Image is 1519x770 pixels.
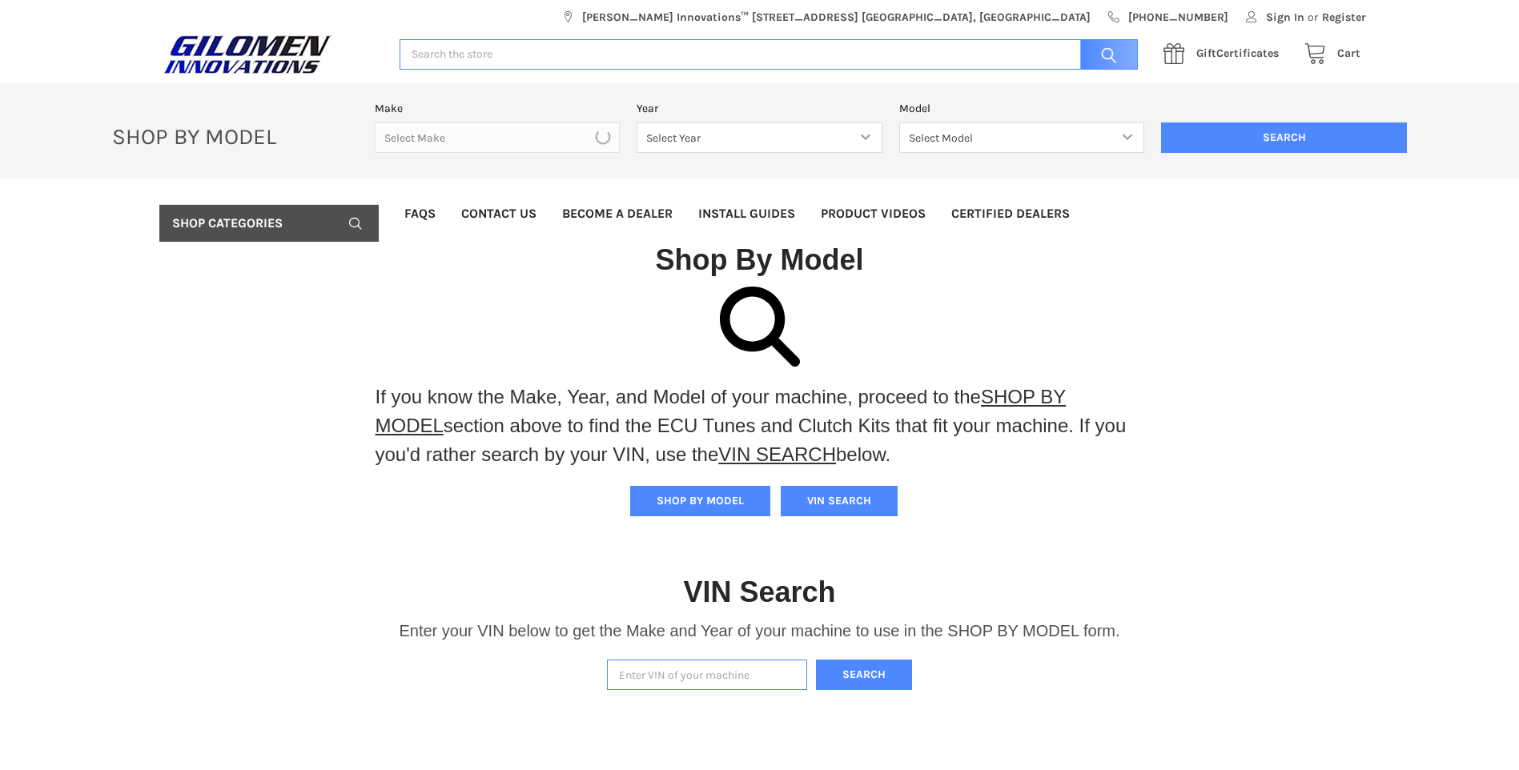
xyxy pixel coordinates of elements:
[448,195,549,232] a: Contact Us
[607,660,807,691] input: Enter VIN of your machine
[1196,46,1216,60] span: Gift
[392,195,448,232] a: FAQs
[1072,39,1138,70] input: Search
[375,100,621,117] label: Make
[630,486,770,516] button: SHOP BY MODEL
[1161,122,1407,153] input: Search
[938,195,1083,232] a: Certified Dealers
[376,383,1144,469] p: If you know the Make, Year, and Model of your machine, proceed to the section above to find the E...
[1196,46,1279,60] span: Certificates
[637,100,882,117] label: Year
[400,39,1138,70] input: Search the store
[781,486,898,516] button: VIN SEARCH
[159,34,383,74] a: GILOMEN INNOVATIONS
[159,242,1360,278] h1: Shop By Model
[159,205,379,242] a: Shop Categories
[582,9,1091,26] span: [PERSON_NAME] Innovations™ [STREET_ADDRESS] [GEOGRAPHIC_DATA], [GEOGRAPHIC_DATA]
[1155,44,1296,64] a: GiftCertificates
[1266,9,1304,26] span: Sign In
[816,660,912,691] button: Search
[159,34,336,74] img: GILOMEN INNOVATIONS
[1337,46,1360,60] span: Cart
[399,619,1119,643] p: Enter your VIN below to get the Make and Year of your machine to use in the SHOP BY MODEL form.
[376,386,1067,436] a: SHOP BY MODEL
[899,100,1145,117] label: Model
[808,195,938,232] a: Product Videos
[683,574,835,610] h1: VIN Search
[1296,44,1360,64] a: Cart
[685,195,808,232] a: Install Guides
[104,122,367,150] p: SHOP BY MODEL
[1128,9,1228,26] span: [PHONE_NUMBER]
[549,195,685,232] a: Become a Dealer
[718,443,836,465] a: VIN SEARCH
